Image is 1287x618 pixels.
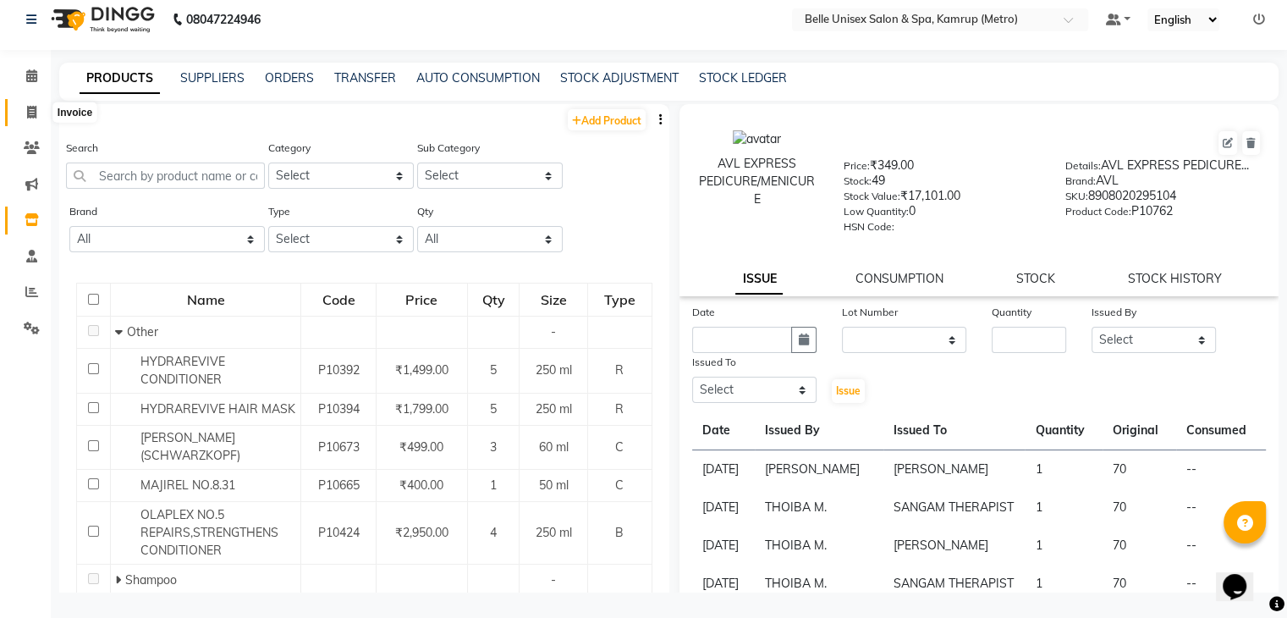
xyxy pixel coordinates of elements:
[1176,565,1266,603] td: --
[692,355,736,370] label: Issued To
[692,450,756,489] td: [DATE]
[1216,550,1270,601] iframe: chat widget
[302,284,375,315] div: Code
[490,401,497,417] span: 5
[268,204,290,219] label: Type
[883,527,1025,565] td: [PERSON_NAME]
[992,305,1031,320] label: Quantity
[883,488,1025,527] td: SANGAM THERAPIST
[842,305,898,320] label: Lot Number
[615,362,624,378] span: R
[1103,450,1176,489] td: 70
[844,219,894,235] label: HSN Code:
[551,324,556,339] span: -
[140,477,235,493] span: MAJIREL NO.8.31
[1065,174,1096,189] label: Brand:
[551,572,556,588] span: -
[416,70,540,86] a: AUTO CONSUMPTION
[1176,488,1266,527] td: --
[180,70,245,86] a: SUPPLIERS
[1065,158,1101,174] label: Details:
[1103,488,1176,527] td: 70
[318,401,360,417] span: P10394
[318,525,360,540] span: P10424
[1025,450,1103,489] td: 1
[66,163,265,189] input: Search by product name or code
[1103,565,1176,603] td: 70
[692,305,715,320] label: Date
[1103,411,1176,450] th: Original
[417,204,433,219] label: Qty
[539,439,569,455] span: 60 ml
[735,264,783,295] a: ISSUE
[1176,411,1266,450] th: Consumed
[1103,527,1176,565] td: 70
[377,284,466,315] div: Price
[844,157,1040,180] div: ₹349.00
[140,354,225,387] span: HYDRAREVIVE CONDITIONER
[560,70,679,86] a: STOCK ADJUSTMENT
[755,565,883,603] td: THOIBA M.
[490,362,497,378] span: 5
[539,477,569,493] span: 50 ml
[399,439,443,455] span: ₹499.00
[615,477,624,493] span: C
[318,477,360,493] span: P10665
[1128,271,1222,286] a: STOCK HISTORY
[1065,187,1262,211] div: 8908020295104
[1025,411,1103,450] th: Quantity
[318,362,360,378] span: P10392
[755,488,883,527] td: THOIBA M.
[1065,189,1088,204] label: SKU:
[140,507,278,558] span: OLAPLEX NO.5 REPAIRS,STRENGTHENS CONDITIONER
[755,527,883,565] td: THOIBA M.
[1065,172,1262,196] div: AVL
[844,204,909,219] label: Low Quantity:
[1092,305,1136,320] label: Issued By
[615,439,624,455] span: C
[490,477,497,493] span: 1
[115,572,125,588] span: Expand Row
[265,70,314,86] a: ORDERS
[112,284,300,315] div: Name
[399,477,443,493] span: ₹400.00
[615,401,624,417] span: R
[66,141,98,156] label: Search
[140,430,240,463] span: [PERSON_NAME] (SCHWARZKOPF)
[395,525,448,540] span: ₹2,950.00
[755,411,883,450] th: Issued By
[692,565,756,603] td: [DATE]
[318,439,360,455] span: P10673
[395,362,448,378] span: ₹1,499.00
[883,411,1025,450] th: Issued To
[1176,450,1266,489] td: --
[844,158,870,174] label: Price:
[536,401,572,417] span: 250 ml
[692,488,756,527] td: [DATE]
[696,155,819,208] div: AVL EXPRESS PEDICURE/MENICURE
[1065,202,1262,226] div: P10762
[1065,204,1131,219] label: Product Code:
[1065,157,1262,180] div: AVL EXPRESS PEDICURE...
[692,411,756,450] th: Date
[844,174,872,189] label: Stock:
[755,450,883,489] td: [PERSON_NAME]
[469,284,519,315] div: Qty
[836,384,861,397] span: Issue
[268,141,311,156] label: Category
[490,439,497,455] span: 3
[1025,527,1103,565] td: 1
[334,70,396,86] a: TRANSFER
[536,525,572,540] span: 250 ml
[1016,271,1055,286] a: STOCK
[417,141,480,156] label: Sub Category
[395,401,448,417] span: ₹1,799.00
[115,324,127,339] span: Collapse Row
[733,130,781,148] img: avatar
[520,284,586,315] div: Size
[1025,488,1103,527] td: 1
[692,527,756,565] td: [DATE]
[140,401,295,417] span: HYDRAREVIVE HAIR MASK
[855,271,943,286] a: CONSUMPTION
[844,202,1040,226] div: 0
